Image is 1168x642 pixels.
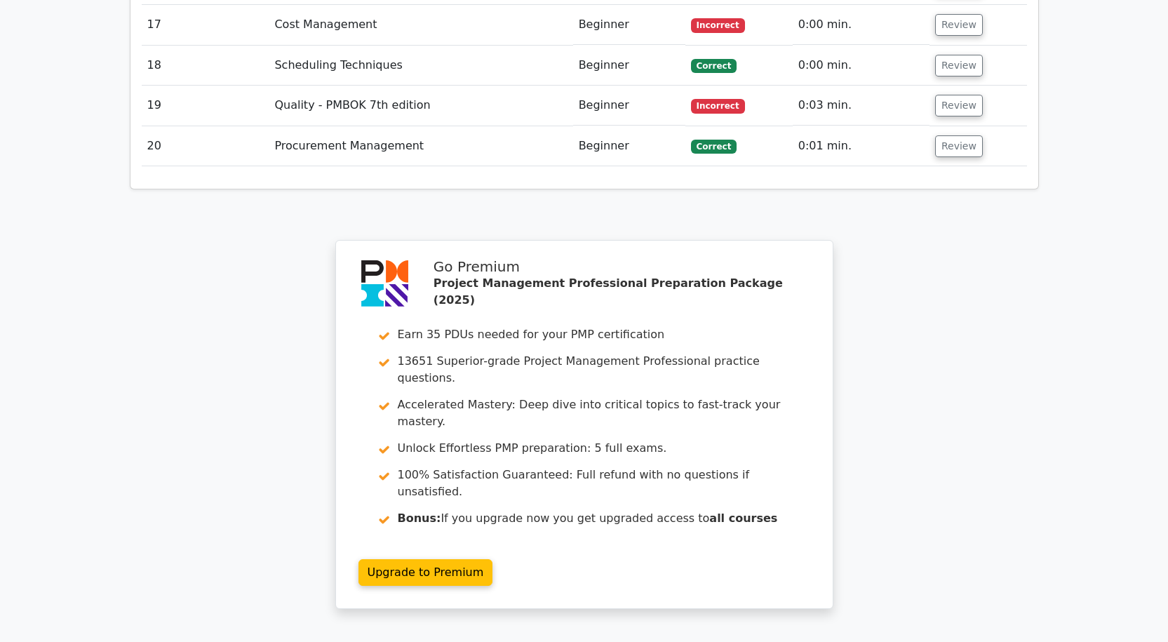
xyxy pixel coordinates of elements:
span: Incorrect [691,18,745,32]
span: Incorrect [691,99,745,113]
td: Procurement Management [269,126,572,166]
a: Upgrade to Premium [358,559,493,586]
button: Review [935,95,983,116]
td: Scheduling Techniques [269,46,572,86]
td: Cost Management [269,5,572,45]
button: Review [935,55,983,76]
td: 18 [142,46,269,86]
td: 20 [142,126,269,166]
td: Beginner [573,126,685,166]
button: Review [935,135,983,157]
td: 0:00 min. [793,5,929,45]
td: 17 [142,5,269,45]
td: Beginner [573,86,685,126]
td: Beginner [573,5,685,45]
td: 19 [142,86,269,126]
td: 0:01 min. [793,126,929,166]
span: Correct [691,140,737,154]
td: 0:03 min. [793,86,929,126]
td: Quality - PMBOK 7th edition [269,86,572,126]
td: 0:00 min. [793,46,929,86]
span: Correct [691,59,737,73]
td: Beginner [573,46,685,86]
button: Review [935,14,983,36]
